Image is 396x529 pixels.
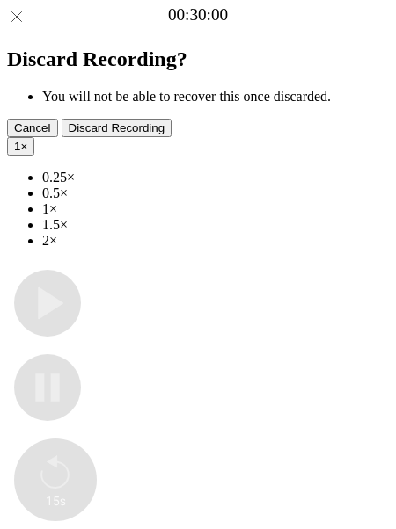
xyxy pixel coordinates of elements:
[7,119,58,137] button: Cancel
[42,170,389,185] li: 0.25×
[42,201,389,217] li: 1×
[7,137,34,156] button: 1×
[7,47,389,71] h2: Discard Recording?
[14,140,20,153] span: 1
[62,119,172,137] button: Discard Recording
[42,185,389,201] li: 0.5×
[42,233,389,249] li: 2×
[42,217,389,233] li: 1.5×
[42,89,389,105] li: You will not be able to recover this once discarded.
[168,5,228,25] a: 00:30:00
